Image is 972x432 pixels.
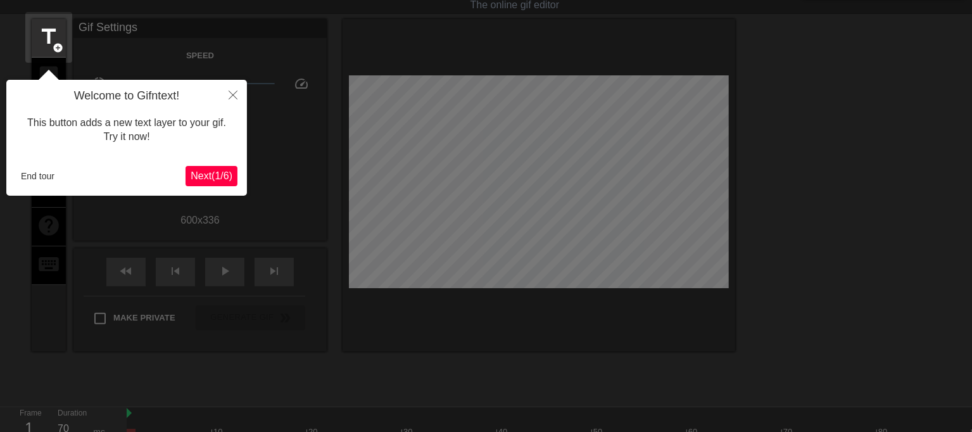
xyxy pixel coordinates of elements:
div: This button adds a new text layer to your gif. Try it now! [16,103,237,157]
span: Next ( 1 / 6 ) [191,170,232,181]
button: Close [219,80,247,109]
button: Next [186,166,237,186]
h4: Welcome to Gifntext! [16,89,237,103]
button: End tour [16,167,60,186]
